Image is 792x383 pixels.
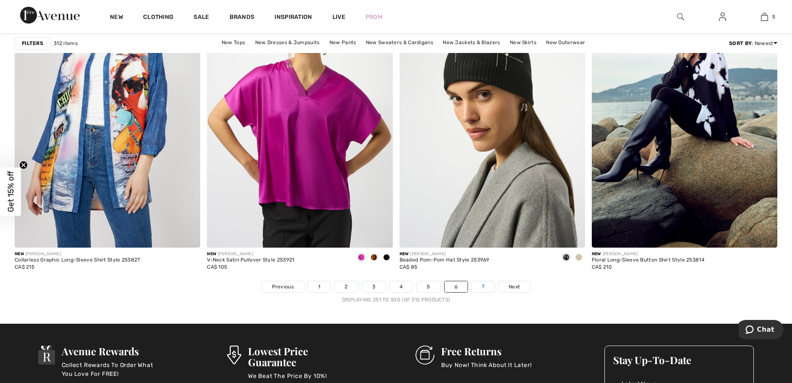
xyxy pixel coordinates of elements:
a: Prom [366,13,382,21]
span: New [15,251,24,256]
span: 5 [772,13,775,21]
a: 2 [335,281,358,292]
a: 4 [389,281,413,292]
span: CA$ 210 [592,264,612,270]
div: Taupe melange [572,251,585,265]
img: 1ère Avenue [20,7,80,24]
a: New Skirts [506,37,541,48]
span: New [207,251,216,256]
p: Buy Now! Think About It Later! [441,361,531,378]
a: 5 [744,12,785,22]
div: [PERSON_NAME] [207,251,294,257]
img: My Info [719,12,726,22]
span: 312 items [54,40,78,47]
a: New Jackets & Blazers [439,37,504,48]
a: New Sweaters & Cardigans [362,37,437,48]
a: Brands [230,13,255,22]
strong: Filters [22,40,43,47]
a: Sign In [712,12,733,22]
span: Inspiration [274,13,312,22]
img: My Bag [761,12,768,22]
a: Sale [193,13,209,22]
div: [PERSON_NAME] [15,251,140,257]
p: Collect Rewards To Order What You Love For FREE! [62,361,164,378]
button: Close teaser [19,161,28,169]
span: New [400,251,409,256]
div: Whisky [368,251,380,265]
span: Next [509,283,520,291]
span: CA$ 85 [400,264,418,270]
div: Floral Long-Sleeve Button Shirt Style 253814 [592,257,704,263]
a: 7 [472,281,494,292]
iframe: Opens a widget where you can chat to one of our agents [739,320,784,341]
a: 3 [362,281,385,292]
h3: Avenue Rewards [62,346,164,357]
a: New Dresses & Jumpsuits [251,37,324,48]
img: search the website [677,12,684,22]
a: New Pants [325,37,361,48]
span: New [592,251,601,256]
img: Lowest Price Guarantee [227,346,241,365]
div: [PERSON_NAME] [592,251,704,257]
a: 6 [444,281,468,292]
div: V-Neck Satin Pullover Style 253921 [207,257,294,263]
h3: Lowest Price Guarantee [248,346,353,367]
div: [PERSON_NAME] [400,251,489,257]
a: New [110,13,123,22]
h3: Stay Up-To-Date [613,354,745,365]
strong: Sort By [729,40,752,46]
a: Previous [262,281,304,292]
a: Live [332,13,345,21]
div: : Newest [729,40,777,47]
img: Avenue Rewards [38,346,55,365]
img: Free Returns [416,346,434,365]
span: CA$ 215 [15,264,34,270]
div: Displaying 251 to 300 (of 312 products) [15,296,777,304]
div: Beaded Pom-Pom Hat Style 253969 [400,257,489,263]
span: CA$ 105 [207,264,227,270]
a: Clothing [143,13,173,22]
span: Get 15% off [6,171,16,212]
div: Black [380,251,393,265]
h3: Free Returns [441,346,531,357]
div: Cosmos [355,251,368,265]
nav: Page navigation [15,281,777,304]
div: Black [560,251,572,265]
a: 5 [417,281,440,292]
div: Collarless Graphic Long-Sleeve Shirt Style 253827 [15,257,140,263]
span: Previous [272,283,294,291]
a: New Tops [217,37,249,48]
a: 1 [308,281,330,292]
a: Next [499,281,530,292]
a: New Outerwear [542,37,589,48]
